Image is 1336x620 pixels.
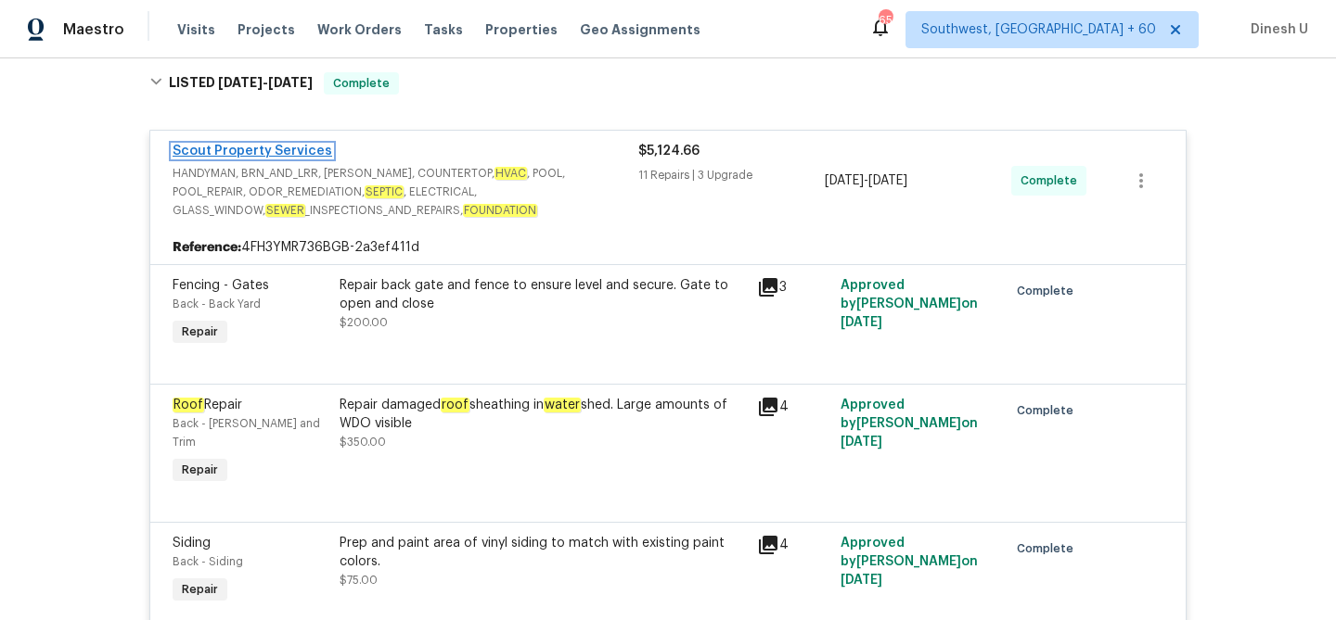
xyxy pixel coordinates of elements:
[825,174,864,187] span: [DATE]
[173,164,638,220] span: HANDYMAN, BRN_AND_LRR, [PERSON_NAME], COUNTERTOP, , POOL, POOL_REPAIR, ODOR_REMEDIATION, , ELECTR...
[463,204,537,217] em: FOUNDATION
[841,574,882,587] span: [DATE]
[340,317,388,328] span: $200.00
[340,437,386,448] span: $350.00
[841,279,978,329] span: Approved by [PERSON_NAME] on
[173,145,332,158] a: Scout Property Services
[317,20,402,39] span: Work Orders
[173,537,211,550] span: Siding
[638,145,700,158] span: $5,124.66
[174,580,225,599] span: Repair
[638,166,825,184] div: 11 Repairs | 3 Upgrade
[340,276,746,313] div: Repair back gate and fence to ensure level and secure. Gate to open and close
[580,20,700,39] span: Geo Assignments
[841,316,882,329] span: [DATE]
[173,279,269,292] span: Fencing - Gates
[1017,401,1081,420] span: Complete
[757,276,829,298] div: 3
[169,72,313,95] h6: LISTED
[879,11,892,30] div: 655
[218,76,313,89] span: -
[868,174,907,187] span: [DATE]
[921,20,1156,39] span: Southwest, [GEOGRAPHIC_DATA] + 60
[841,399,978,449] span: Approved by [PERSON_NAME] on
[173,418,320,448] span: Back - [PERSON_NAME] and Trim
[757,534,829,556] div: 4
[173,398,204,412] em: Roof
[841,436,882,449] span: [DATE]
[144,54,1192,113] div: LISTED [DATE]-[DATE]Complete
[265,204,305,217] em: SEWER
[174,461,225,479] span: Repair
[495,167,527,180] em: HVAC
[1021,171,1085,190] span: Complete
[268,76,313,89] span: [DATE]
[326,74,397,93] span: Complete
[340,396,746,433] div: Repair damaged sheathing in shed. Large amounts of WDO visible
[173,238,241,257] b: Reference:
[841,537,978,587] span: Approved by [PERSON_NAME] on
[544,398,581,412] em: water
[1243,20,1308,39] span: Dinesh U
[173,556,243,567] span: Back - Siding
[340,575,378,586] span: $75.00
[173,298,261,310] span: Back - Back Yard
[218,76,263,89] span: [DATE]
[173,398,242,412] span: Repair
[757,396,829,418] div: 4
[238,20,295,39] span: Projects
[174,323,225,341] span: Repair
[150,231,1186,264] div: 4FH3YMR736BGB-2a3ef411d
[825,171,907,190] span: -
[485,20,558,39] span: Properties
[177,20,215,39] span: Visits
[441,398,469,412] em: roof
[1017,282,1081,300] span: Complete
[63,20,124,39] span: Maestro
[1017,539,1081,558] span: Complete
[365,185,404,198] em: SEPTIC
[340,534,746,571] div: Prep and paint area of vinyl siding to match with existing paint colors.
[424,23,463,36] span: Tasks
